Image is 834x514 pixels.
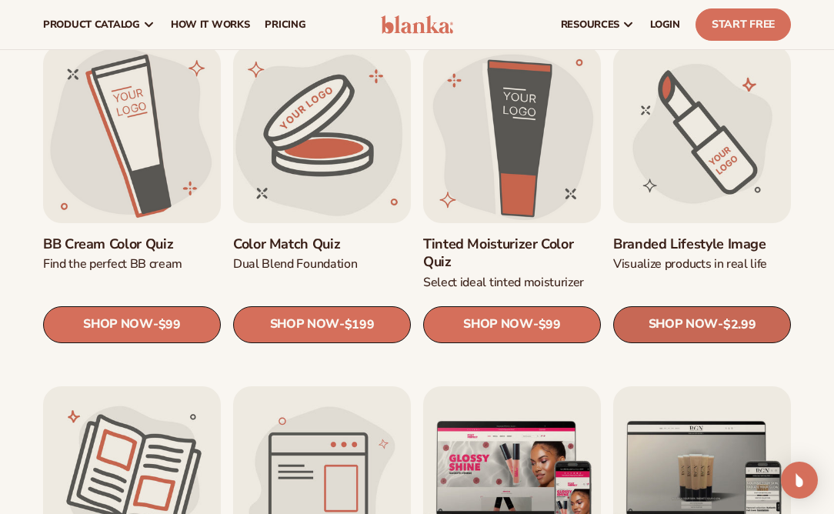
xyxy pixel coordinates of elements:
span: How It Works [171,18,250,31]
span: $99 [158,318,181,332]
span: $2.99 [723,318,756,332]
span: $199 [345,318,375,332]
a: SHOP NOW- $99 [43,306,221,343]
span: SHOP NOW [270,317,339,332]
a: BB Cream Color Quiz [43,235,221,253]
span: SHOP NOW [649,317,718,332]
a: Start Free [696,8,791,41]
a: Branded Lifestyle Image [613,235,791,253]
span: LOGIN [650,18,680,31]
span: $99 [539,318,561,332]
a: Tinted Moisturizer Color Quiz [423,235,601,272]
div: Open Intercom Messenger [781,462,818,499]
span: product catalog [43,18,140,31]
a: SHOP NOW- $199 [233,306,411,343]
span: SHOP NOW [463,317,532,332]
a: Color Match Quiz [233,235,411,253]
a: SHOP NOW- $99 [423,306,601,343]
a: SHOP NOW- $2.99 [613,306,791,343]
span: SHOP NOW [83,317,152,332]
img: logo [381,15,452,34]
span: resources [561,18,619,31]
span: pricing [265,18,305,31]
